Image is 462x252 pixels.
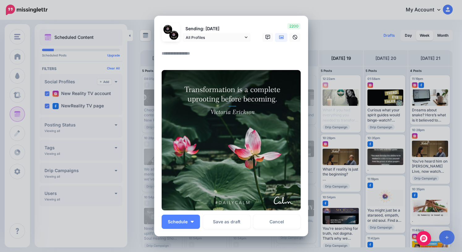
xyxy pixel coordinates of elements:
[169,31,178,40] img: 472753704_10160185472851537_7242961054534619338_n-bsa151758.jpg
[253,215,301,229] a: Cancel
[191,221,194,223] img: arrow-down-white.png
[162,70,301,210] img: WFCC6NORSAX5PI6PRS5KYOV0ZU7TVNY0.jpg
[416,231,431,246] div: Open Intercom Messenger
[186,34,243,41] span: All Profiles
[203,215,250,229] button: Save as draft
[183,33,251,42] a: All Profiles
[168,220,188,224] span: Schedule
[163,25,172,34] img: 472449953_1281368356257536_7554451743400192894_n-bsa151736.jpg
[162,215,200,229] button: Schedule
[287,23,300,29] span: 2200
[183,25,251,32] p: Sending: [DATE]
